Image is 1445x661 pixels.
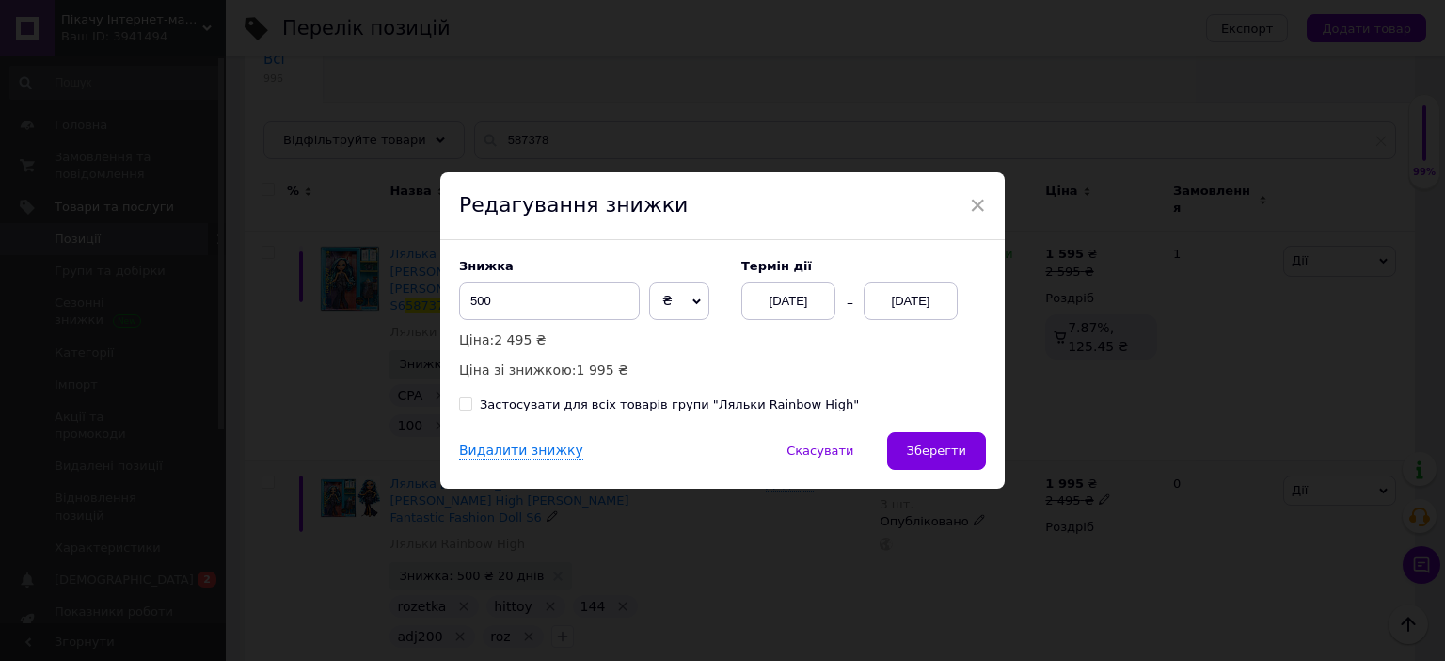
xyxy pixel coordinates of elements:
[767,432,873,470] button: Скасувати
[741,259,986,273] label: Термін дії
[662,293,673,308] span: ₴
[459,442,583,461] div: Видалити знижку
[577,363,628,378] span: 1 995 ₴
[459,282,640,320] input: 0
[786,443,853,458] span: Скасувати
[494,332,546,347] span: 2 495 ₴
[459,193,688,217] span: Редагування знижки
[459,330,722,350] p: Ціна:
[969,189,986,221] span: ×
[741,282,835,320] div: [DATE]
[459,360,722,380] p: Ціна зі знижкою:
[864,282,958,320] div: [DATE]
[907,443,966,458] span: Зберегти
[480,396,859,413] div: Застосувати для всіх товарів групи "Ляльки Rainbow High"
[887,432,986,470] button: Зберегти
[459,259,514,273] span: Знижка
